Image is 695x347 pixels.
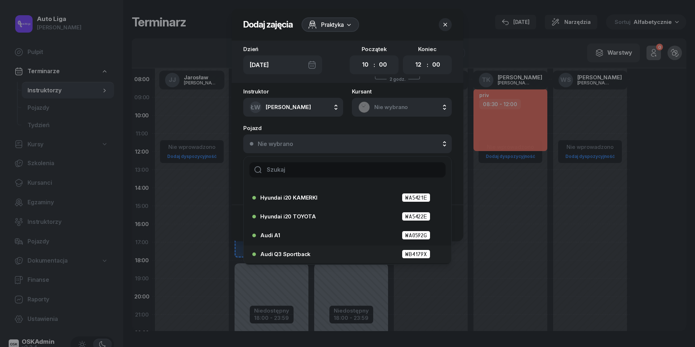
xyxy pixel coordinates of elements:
span: ŁW [250,104,261,110]
span: WA0592G [402,231,430,240]
input: Szukaj [249,162,446,177]
button: ŁW[PERSON_NAME] [243,98,343,117]
button: Nie wybrano [243,134,452,153]
span: Audi A1 [260,233,280,238]
div: Nie wybrano [258,141,293,147]
span: WA5422E [402,212,430,221]
h2: Dodaj zajęcia [243,19,293,30]
span: WB4179X [402,250,430,259]
span: Nie wybrano [374,103,445,112]
span: Hyundai i20 KAMERKI [260,195,317,200]
div: : [427,60,428,69]
div: : [374,60,375,69]
span: Praktyka [321,20,344,29]
span: Audi Q3 Sportback [260,251,311,257]
span: [PERSON_NAME] [266,104,311,110]
span: Hyundai i20 TOYOTA [260,214,316,219]
span: WA5421E [402,193,430,202]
